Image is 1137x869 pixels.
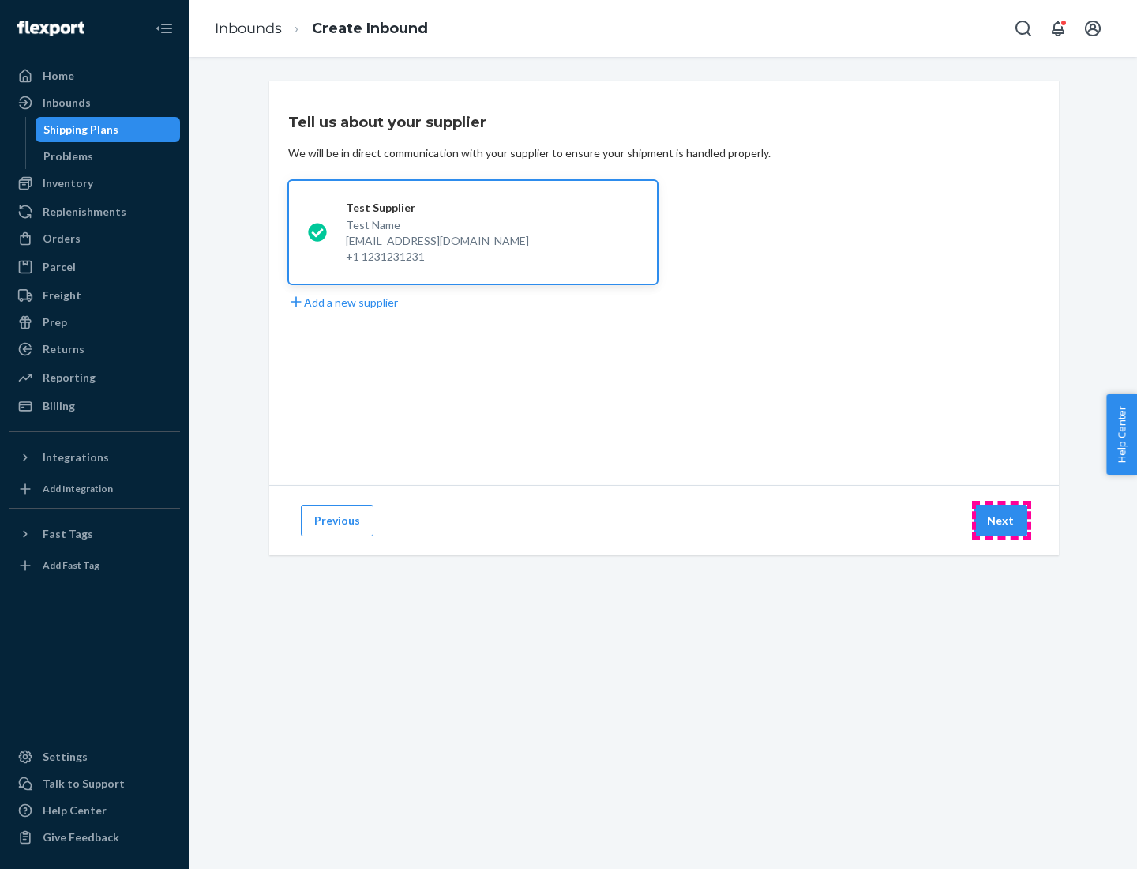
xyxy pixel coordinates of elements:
div: Reporting [43,370,96,386]
a: Prep [9,310,180,335]
a: Problems [36,144,181,169]
button: Add a new supplier [288,294,398,310]
div: Add Integration [43,482,113,495]
button: Close Navigation [148,13,180,44]
div: Billing [43,398,75,414]
div: Problems [43,149,93,164]
a: Replenishments [9,199,180,224]
a: Help Center [9,798,180,823]
a: Inbounds [215,20,282,37]
a: Returns [9,337,180,362]
a: Add Fast Tag [9,553,180,578]
a: Settings [9,744,180,769]
button: Previous [301,505,373,536]
a: Create Inbound [312,20,428,37]
button: Give Feedback [9,825,180,850]
div: Settings [43,749,88,765]
a: Freight [9,283,180,308]
button: Integrations [9,445,180,470]
div: Integrations [43,450,109,465]
div: Home [43,68,74,84]
a: Shipping Plans [36,117,181,142]
div: Help Center [43,803,107,818]
a: Inventory [9,171,180,196]
button: Open Search Box [1008,13,1039,44]
ol: breadcrumbs [202,6,441,52]
div: Parcel [43,259,76,275]
div: Orders [43,231,81,246]
button: Open account menu [1077,13,1109,44]
div: We will be in direct communication with your supplier to ensure your shipment is handled properly. [288,145,771,161]
div: Freight [43,288,81,303]
div: Inbounds [43,95,91,111]
a: Orders [9,226,180,251]
a: Home [9,63,180,88]
button: Next [974,505,1027,536]
a: Talk to Support [9,771,180,796]
a: Inbounds [9,90,180,115]
a: Billing [9,393,180,419]
div: Talk to Support [43,776,125,792]
button: Help Center [1106,394,1137,475]
div: Give Feedback [43,829,119,845]
div: Add Fast Tag [43,559,99,572]
div: Prep [43,314,67,330]
img: Flexport logo [17,21,84,36]
button: Fast Tags [9,521,180,547]
div: Replenishments [43,204,126,220]
a: Reporting [9,365,180,390]
button: Open notifications [1042,13,1074,44]
h3: Tell us about your supplier [288,112,486,133]
div: Returns [43,341,84,357]
a: Parcel [9,254,180,280]
div: Shipping Plans [43,122,118,137]
div: Fast Tags [43,526,93,542]
a: Add Integration [9,476,180,502]
div: Inventory [43,175,93,191]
